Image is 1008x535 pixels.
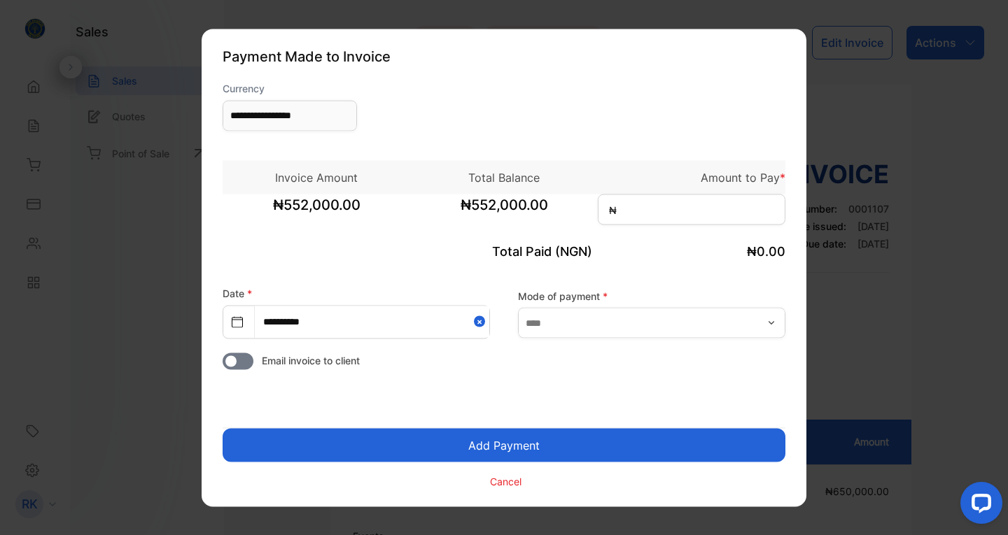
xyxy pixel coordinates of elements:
[609,202,617,217] span: ₦
[518,289,785,304] label: Mode of payment
[410,241,598,260] p: Total Paid (NGN)
[747,243,785,258] span: ₦0.00
[223,287,252,299] label: Date
[223,169,410,185] p: Invoice Amount
[949,476,1008,535] iframe: LiveChat chat widget
[410,169,598,185] p: Total Balance
[223,80,357,95] label: Currency
[223,45,785,66] p: Payment Made to Invoice
[490,474,521,489] p: Cancel
[223,194,410,229] span: ₦552,000.00
[410,194,598,229] span: ₦552,000.00
[262,352,360,367] span: Email invoice to client
[223,428,785,462] button: Add Payment
[598,169,785,185] p: Amount to Pay
[474,306,489,337] button: Close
